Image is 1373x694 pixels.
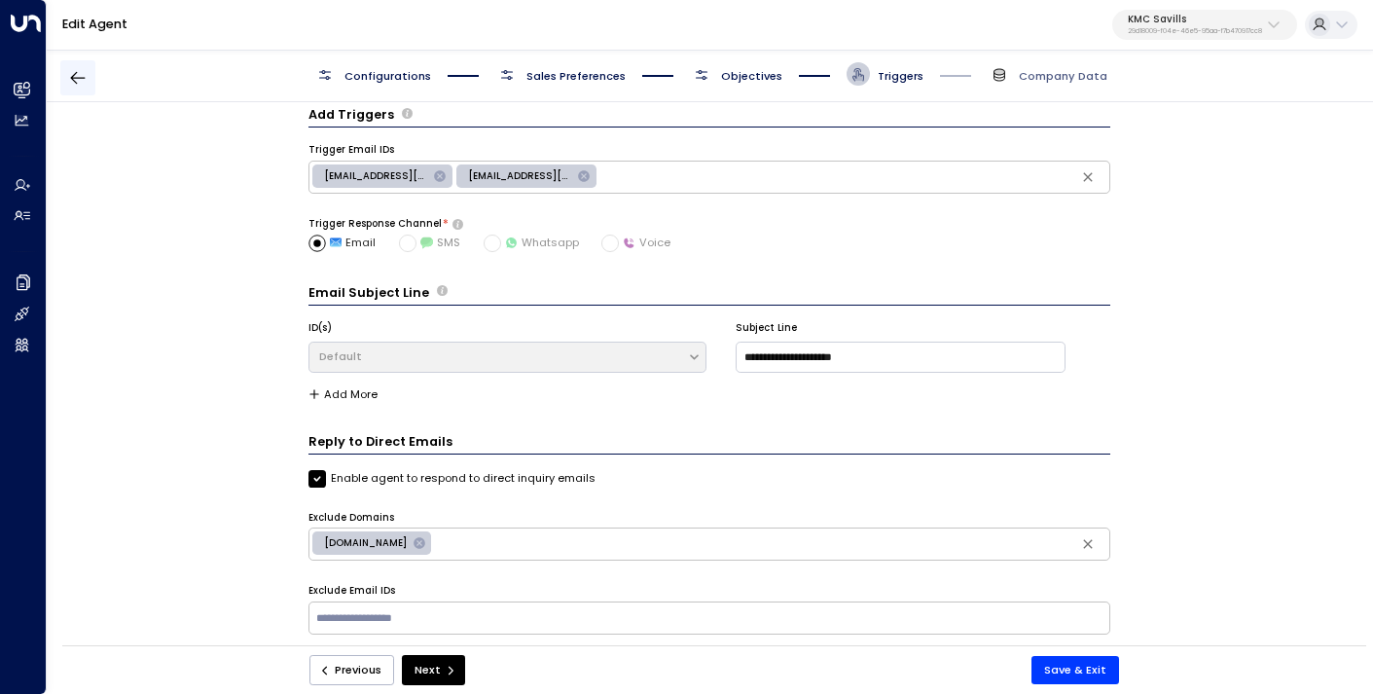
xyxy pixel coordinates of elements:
[308,321,332,335] label: ID(s)
[736,321,797,335] label: Subject Line
[1128,27,1262,35] p: 29d18009-f04e-46e5-95aa-f7b470917cc8
[420,235,460,251] span: SMS
[308,388,378,401] button: Add More
[344,68,431,84] span: Configurations
[308,143,394,157] label: Trigger Email IDs
[1019,68,1107,84] span: Company Data
[312,164,452,188] div: [EMAIL_ADDRESS][DOMAIN_NAME]
[308,432,1110,455] h3: Reply to Direct Emails
[308,217,442,231] label: Trigger Response Channel
[505,235,579,251] span: Whatsapp
[312,531,431,555] div: [DOMAIN_NAME]
[1031,656,1119,684] button: Save & Exit
[623,235,670,251] span: Voice
[1075,164,1101,190] button: Clear
[1075,531,1101,557] button: Clear
[402,655,465,685] button: Next
[308,283,429,302] h3: Email Subject Line
[526,68,626,84] span: Sales Preferences
[308,584,395,598] label: Exclude Email IDs
[456,169,584,183] span: [EMAIL_ADDRESS][DOMAIN_NAME]
[456,164,596,188] div: [EMAIL_ADDRESS][DOMAIN_NAME]
[721,68,782,84] span: Objectives
[308,105,394,124] h3: Add Triggers
[309,655,395,685] button: Previous
[312,169,440,183] span: [EMAIL_ADDRESS][DOMAIN_NAME]
[308,511,394,525] label: Exclude Domains
[1112,10,1297,41] button: KMC Savills29d18009-f04e-46e5-95aa-f7b470917cc8
[62,16,127,32] a: Edit Agent
[308,470,596,488] label: Enable agent to respond to direct inquiry emails
[1128,14,1262,25] p: KMC Savills
[452,219,463,229] button: Select how the agent will reach out to leads after receiving a trigger email. If SMS is chosen bu...
[312,536,418,550] span: [DOMAIN_NAME]
[330,235,377,251] span: Email
[437,283,448,302] span: Define the subject lines the agent should use when sending emails, customized for different trigg...
[878,68,923,84] span: Triggers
